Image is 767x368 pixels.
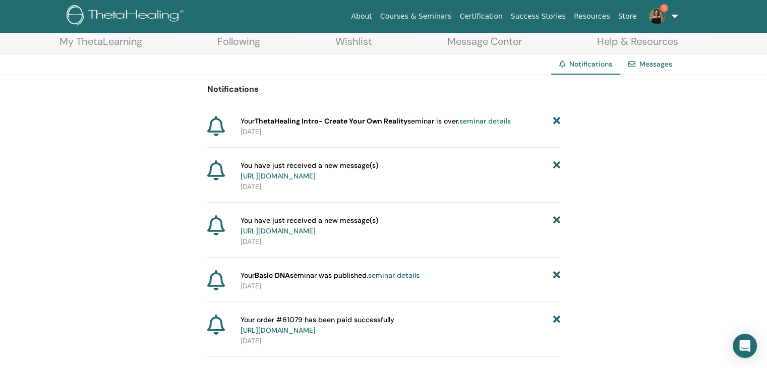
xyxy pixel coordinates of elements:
a: My ThetaLearning [60,35,142,55]
a: Message Center [447,35,522,55]
a: Courses & Seminars [376,7,456,26]
a: seminar details [368,271,420,280]
strong: ThetaHealing Intro- Create Your Own Reality [255,116,407,126]
p: [DATE] [241,281,560,291]
a: About [347,7,376,26]
p: [DATE] [241,127,560,137]
span: Your seminar is over. [241,116,511,127]
span: Notifications [569,59,612,69]
a: Wishlist [335,35,372,55]
img: default.jpg [649,8,665,24]
a: seminar details [459,116,511,126]
p: [DATE] [241,236,560,247]
span: Your order #61079 has been paid successfully [241,315,394,336]
p: [DATE] [241,336,560,346]
a: [URL][DOMAIN_NAME] [241,226,316,235]
strong: Basic DNA [255,271,290,280]
a: Messages [639,59,672,69]
a: [URL][DOMAIN_NAME] [241,171,316,180]
span: 1 [660,4,668,12]
a: Success Stories [507,7,570,26]
div: Open Intercom Messenger [733,334,757,358]
a: Store [614,7,641,26]
span: You have just received a new message(s) [241,215,378,236]
a: Following [217,35,260,55]
a: Help & Resources [597,35,678,55]
a: [URL][DOMAIN_NAME] [241,326,316,335]
span: You have just received a new message(s) [241,160,378,181]
img: logo.png [67,5,187,28]
p: Notifications [207,83,560,95]
a: Certification [455,7,506,26]
span: Your seminar was published. [241,270,420,281]
p: [DATE] [241,181,560,192]
a: Resources [570,7,614,26]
